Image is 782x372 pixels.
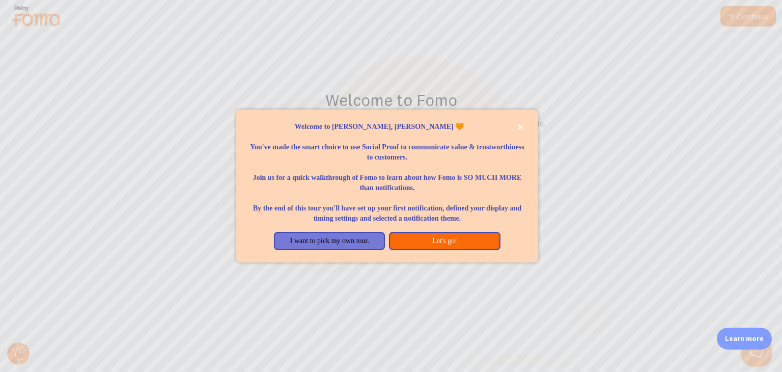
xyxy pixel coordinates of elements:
[274,232,385,250] button: I want to pick my own tour.
[725,334,764,343] p: Learn more
[248,122,525,132] p: Welcome to [PERSON_NAME], [PERSON_NAME] 🧡
[236,110,538,262] div: Welcome to Fomo, Svetlana Klotz 🧡You&amp;#39;ve made the smart choice to use Social Proof to comm...
[515,122,526,132] button: close,
[248,132,525,163] p: You've made the smart choice to use Social Proof to communicate value & trustworthiness to custom...
[248,193,525,224] p: By the end of this tour you'll have set up your first notification, defined your display and timi...
[717,328,772,350] div: Learn more
[389,232,500,250] button: Let's go!
[248,163,525,193] p: Join us for a quick walkthrough of Fomo to learn about how Fomo is SO MUCH MORE than notifications.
